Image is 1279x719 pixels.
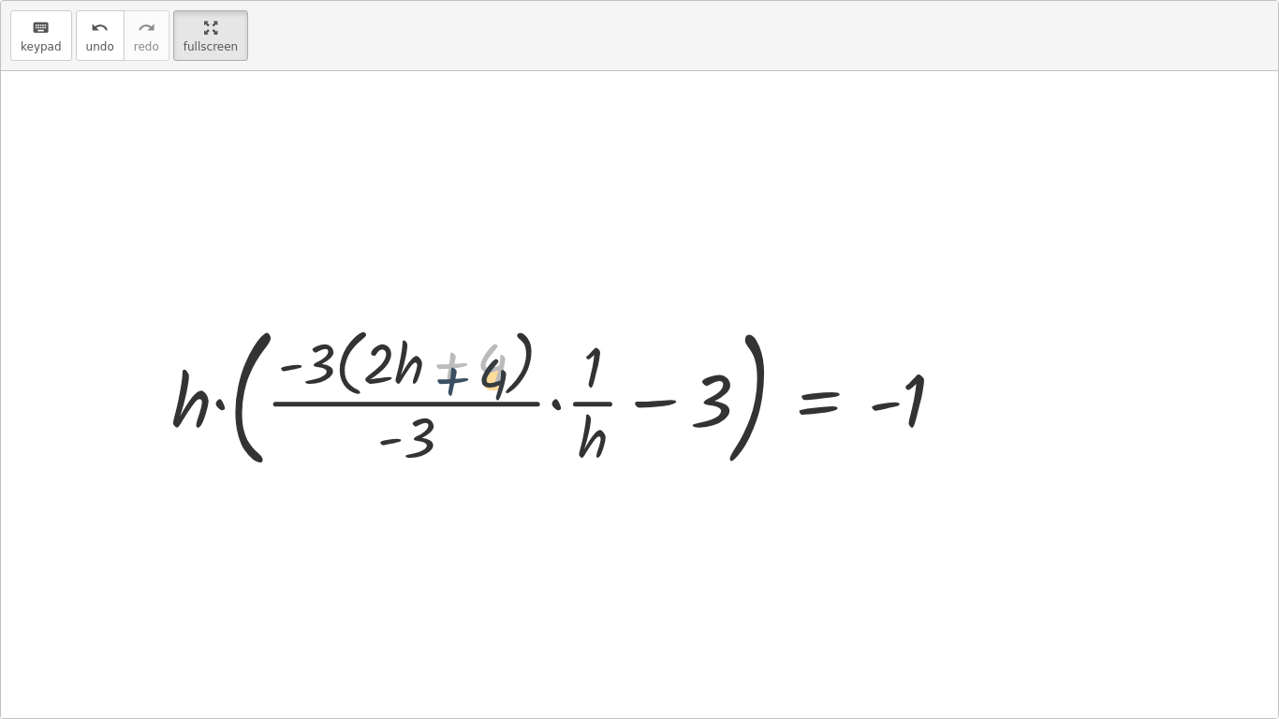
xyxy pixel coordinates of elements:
[184,40,238,53] span: fullscreen
[91,17,109,39] i: undo
[138,17,155,39] i: redo
[21,40,62,53] span: keypad
[86,40,114,53] span: undo
[10,10,72,61] button: keyboardkeypad
[134,40,159,53] span: redo
[32,17,50,39] i: keyboard
[76,10,125,61] button: undoundo
[173,10,248,61] button: fullscreen
[124,10,169,61] button: redoredo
